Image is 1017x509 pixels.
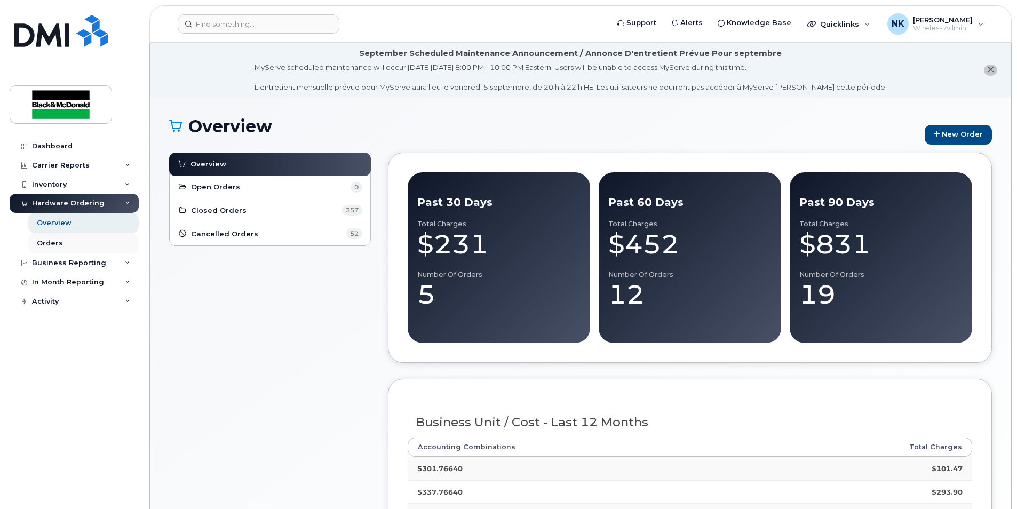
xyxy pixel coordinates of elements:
div: September Scheduled Maintenance Announcement / Annonce D'entretient Prévue Pour septembre [359,48,782,59]
h3: Business Unit / Cost - Last 12 Months [416,416,965,429]
div: Past 30 Days [417,195,581,210]
div: 12 [608,279,772,311]
div: $231 [417,228,581,260]
div: Number of Orders [417,271,581,279]
th: Total Charges [757,438,972,457]
h1: Overview [169,117,919,136]
div: Past 90 Days [799,195,963,210]
div: MyServe scheduled maintenance will occur [DATE][DATE] 8:00 PM - 10:00 PM Eastern. Users will be u... [255,62,887,92]
span: Closed Orders [191,205,247,216]
div: Total Charges [608,220,772,228]
strong: $101.47 [932,464,963,473]
span: Overview [190,159,226,169]
strong: 5301.76640 [417,464,463,473]
div: $831 [799,228,963,260]
a: Cancelled Orders 52 [178,227,362,240]
div: 19 [799,279,963,311]
a: Overview [177,158,363,171]
span: 52 [346,228,362,239]
div: Total Charges [417,220,581,228]
div: Number of Orders [608,271,772,279]
div: $452 [608,228,772,260]
span: 357 [342,205,362,216]
a: New Order [925,125,992,145]
span: Cancelled Orders [191,229,258,239]
span: Open Orders [191,182,240,192]
div: Past 60 Days [608,195,772,210]
a: Closed Orders 357 [178,204,362,217]
span: 0 [351,182,362,193]
div: 5 [417,279,581,311]
th: Accounting Combinations [408,438,757,457]
a: Open Orders 0 [178,181,362,194]
button: close notification [984,65,997,76]
strong: $293.90 [932,488,963,496]
div: Total Charges [799,220,963,228]
strong: 5337.76640 [417,488,463,496]
div: Number of Orders [799,271,963,279]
